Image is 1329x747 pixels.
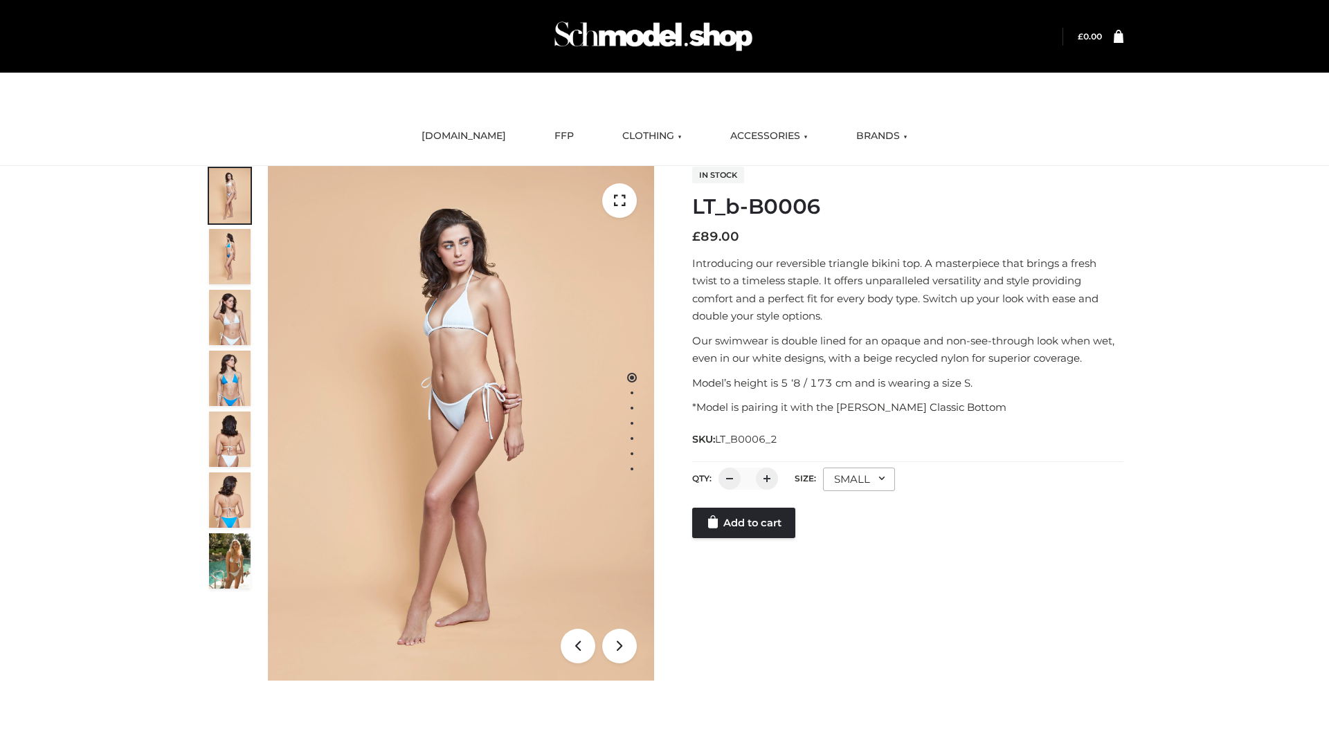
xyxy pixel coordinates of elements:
[795,473,816,483] label: Size:
[692,255,1123,325] p: Introducing our reversible triangle bikini top. A masterpiece that brings a fresh twist to a time...
[715,433,777,445] span: LT_B0006_2
[692,229,700,244] span: £
[209,229,251,284] img: ArielClassicBikiniTop_CloudNine_AzureSky_OW114ECO_2-scaled.jpg
[692,508,795,538] a: Add to cart
[692,332,1123,367] p: Our swimwear is double lined for an opaque and non-see-through look when wet, even in our white d...
[1078,31,1083,41] span: £
[209,533,251,589] img: Arieltop_CloudNine_AzureSky2.jpg
[612,121,692,151] a: CLOTHING
[692,398,1123,416] p: *Model is pairing it with the [PERSON_NAME] Classic Bottom
[209,472,251,528] img: ArielClassicBikiniTop_CloudNine_AzureSky_OW114ECO_8-scaled.jpg
[268,166,654,681] img: LT_b-B0006
[550,9,757,64] img: Schmodel Admin 964
[1078,31,1102,41] a: £0.00
[411,121,516,151] a: [DOMAIN_NAME]
[209,168,251,223] img: ArielClassicBikiniTop_CloudNine_AzureSky_OW114ECO_1-scaled.jpg
[209,290,251,345] img: ArielClassicBikiniTop_CloudNine_AzureSky_OW114ECO_3-scaled.jpg
[692,431,779,448] span: SKU:
[692,374,1123,392] p: Model’s height is 5 ‘8 / 173 cm and is wearing a size S.
[692,473,712,483] label: QTY:
[544,121,584,151] a: FFP
[692,229,739,244] bdi: 89.00
[720,121,818,151] a: ACCESSORIES
[209,351,251,406] img: ArielClassicBikiniTop_CloudNine_AzureSky_OW114ECO_4-scaled.jpg
[692,194,1123,219] h1: LT_b-B0006
[209,412,251,467] img: ArielClassicBikiniTop_CloudNine_AzureSky_OW114ECO_7-scaled.jpg
[823,468,895,491] div: SMALL
[846,121,918,151] a: BRANDS
[1078,31,1102,41] bdi: 0.00
[692,167,744,183] span: In stock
